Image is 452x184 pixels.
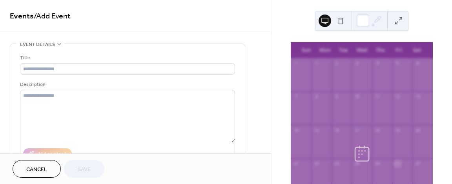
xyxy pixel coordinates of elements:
[313,161,319,167] div: 22
[374,60,380,66] div: 4
[334,60,340,66] div: 2
[415,94,421,100] div: 13
[395,161,401,167] div: 26
[354,60,360,66] div: 3
[13,160,61,178] button: Cancel
[374,94,380,100] div: 11
[354,94,360,100] div: 10
[313,94,319,100] div: 8
[353,42,371,58] div: Wed
[297,42,315,58] div: Sun
[354,161,360,167] div: 24
[415,127,421,133] div: 20
[20,40,55,49] span: Event details
[395,60,401,66] div: 5
[313,60,319,66] div: 1
[34,9,71,24] span: / Add Event
[354,127,360,133] div: 17
[293,127,299,133] div: 14
[408,42,426,58] div: Sat
[20,80,233,89] div: Description
[315,42,334,58] div: Mon
[390,42,408,58] div: Fri
[334,161,340,167] div: 23
[334,127,340,133] div: 16
[10,9,34,24] a: Events
[415,161,421,167] div: 27
[313,127,319,133] div: 15
[26,166,47,174] span: Cancel
[374,161,380,167] div: 25
[293,94,299,100] div: 7
[371,42,390,58] div: Thu
[334,94,340,100] div: 9
[293,60,299,66] div: 31
[293,161,299,167] div: 21
[415,60,421,66] div: 6
[20,54,233,62] div: Title
[395,94,401,100] div: 12
[395,127,401,133] div: 19
[374,127,380,133] div: 18
[334,42,352,58] div: Tue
